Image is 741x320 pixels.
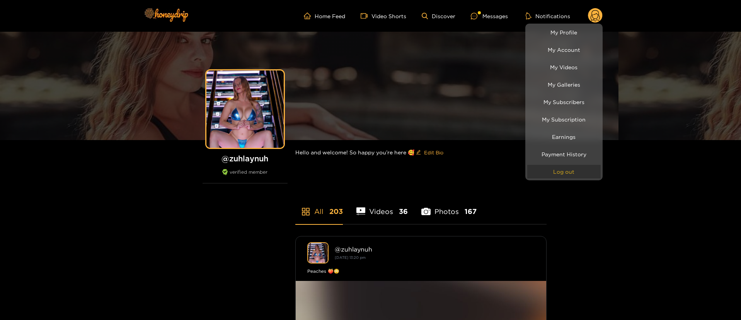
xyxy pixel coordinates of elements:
[527,26,601,39] a: My Profile
[527,95,601,109] a: My Subscribers
[527,78,601,91] a: My Galleries
[527,165,601,178] button: Log out
[527,147,601,161] a: Payment History
[527,130,601,144] a: Earnings
[527,113,601,126] a: My Subscription
[527,60,601,74] a: My Videos
[527,43,601,56] a: My Account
